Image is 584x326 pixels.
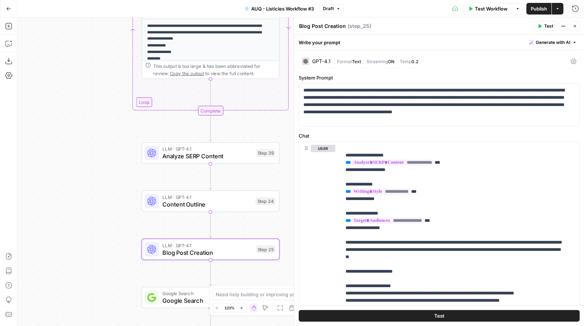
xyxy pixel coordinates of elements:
[294,35,584,50] div: Write your prompt
[162,248,252,257] span: Blog Post Creation
[299,310,580,322] button: Test
[348,23,371,30] span: ( step_25 )
[544,23,553,29] span: Test
[366,59,388,64] span: Streaming
[337,59,352,64] span: Format
[299,132,580,139] label: Chat
[536,39,570,46] span: Generate with AI
[311,145,335,152] button: user
[299,74,580,81] label: System Prompt
[162,296,252,305] span: Google Search
[320,4,344,13] button: Draft
[141,191,279,212] div: LLM · GPT-4.1Content OutlineStep 24
[475,5,508,12] span: Test Workflow
[526,38,580,47] button: Generate with AI
[256,197,276,205] div: Step 24
[162,152,252,161] span: Analyze SERP Content
[251,5,314,12] span: AUQ - Listicles Workflow #3
[361,57,366,65] span: |
[162,290,252,297] span: Google Search
[534,21,556,31] button: Test
[526,3,551,15] button: Publish
[312,59,331,64] div: GPT-4.1
[209,115,212,141] g: Edge from step_37-iteration-end to step_39
[256,245,276,253] div: Step 25
[323,5,334,12] span: Draft
[394,57,400,65] span: |
[141,239,279,260] div: LLM · GPT-4.1Blog Post CreationStep 25
[141,287,279,308] div: Google SearchGoogle SearchStep 30
[352,59,361,64] span: Text
[170,70,204,76] span: Copy the output
[299,23,346,30] textarea: Blog Post Creation
[141,142,279,164] div: LLM · GPT-4.1Analyze SERP ContentStep 39
[434,312,444,319] span: Test
[209,212,212,237] g: Edge from step_24 to step_25
[141,106,279,115] div: Complete
[209,164,212,190] g: Edge from step_39 to step_24
[198,106,223,115] div: Complete
[531,5,547,12] span: Publish
[153,62,276,77] div: This output is too large & has been abbreviated for review. to view the full content.
[162,242,252,249] span: LLM · GPT-4.1
[334,57,337,65] span: |
[256,149,276,157] div: Step 39
[162,146,252,153] span: LLM · GPT-4.1
[240,3,318,15] button: AUQ - Listicles Workflow #3
[411,59,418,64] span: 0.2
[162,193,252,201] span: LLM · GPT-4.1
[162,200,252,209] span: Content Outline
[209,260,212,286] g: Edge from step_25 to step_30
[400,59,411,64] span: Temp
[464,3,512,15] button: Test Workflow
[224,305,235,311] span: 123%
[388,59,394,64] span: ON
